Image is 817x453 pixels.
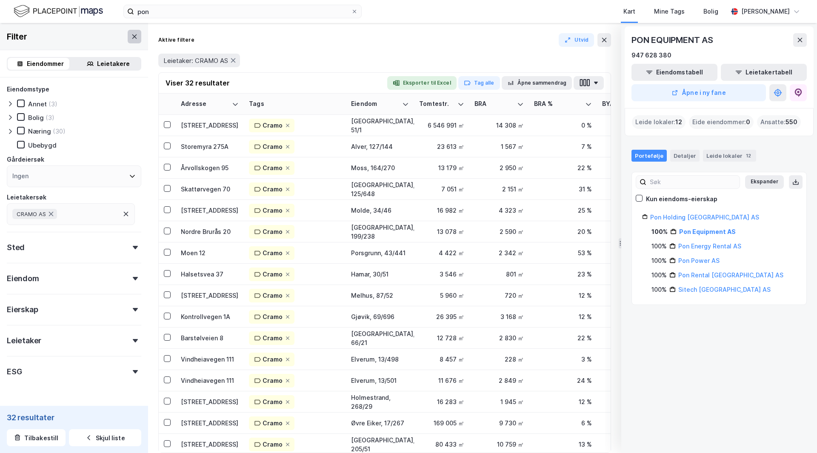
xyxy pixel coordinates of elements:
[49,100,57,108] div: (3)
[474,312,524,321] div: 3 168 ㎡
[474,376,524,385] div: 2 849 ㎡
[351,393,409,411] div: Holmestrand, 268/29
[351,376,409,385] div: Elverum, 13/501
[534,227,592,236] div: 20 %
[134,5,351,18] input: Søk på adresse, matrikkel, gårdeiere, leietakere eller personer
[474,142,524,151] div: 1 567 ㎡
[678,286,771,293] a: Sitech [GEOGRAPHIC_DATA] AS
[678,242,741,250] a: Pon Energy Rental AS
[181,121,239,130] div: [STREET_ADDRESS]
[419,376,464,385] div: 11 676 ㎡
[181,376,239,385] div: Vindheiavegen 111
[7,274,39,284] div: Eiendom
[646,194,717,204] div: Kun eiendoms-eierskap
[263,248,283,258] div: Cramo
[419,333,464,342] div: 12 728 ㎡
[53,127,66,135] div: (30)
[7,336,41,346] div: Leietaker
[28,100,47,108] div: Annet
[263,269,283,279] div: Cramo
[351,206,409,215] div: Molde, 34/46
[351,355,409,364] div: Elverum, 13/498
[181,440,239,449] div: [STREET_ADDRESS]
[474,333,524,342] div: 2 830 ㎡
[534,397,592,406] div: 12 %
[263,291,283,301] div: Cramo
[602,440,651,449] div: 14 214 ㎡
[474,248,524,257] div: 2 342 ㎡
[602,333,651,342] div: 2 974 ㎡
[534,376,592,385] div: 24 %
[534,121,592,130] div: 0 %
[602,397,651,406] div: 2 569 ㎡
[419,270,464,279] div: 3 546 ㎡
[678,257,720,264] a: Pon Power AS
[632,115,686,129] div: Leide lokaler :
[602,270,651,279] div: 1 ㎡
[12,171,29,181] div: Ingen
[458,76,500,90] button: Tag alle
[474,163,524,172] div: 2 950 ㎡
[263,397,283,407] div: Cramo
[534,185,592,194] div: 31 %
[474,121,524,130] div: 14 308 ㎡
[181,142,239,151] div: Storemyra 275A
[534,419,592,427] div: 6 %
[419,227,464,236] div: 13 078 ㎡
[534,312,592,321] div: 12 %
[602,121,651,130] div: 40 513 ㎡
[534,355,592,364] div: 3 %
[263,184,283,194] div: Cramo
[602,100,641,108] div: BYA
[631,50,671,60] div: 947 628 380
[263,142,283,152] div: Cramo
[534,248,592,257] div: 53 %
[263,333,283,343] div: Cramo
[602,312,651,321] div: 2 866 ㎡
[7,429,66,446] button: Tilbakestill
[351,180,409,198] div: [GEOGRAPHIC_DATA], 125/648
[602,227,651,236] div: 2 699 ㎡
[181,397,239,406] div: [STREET_ADDRESS]
[474,206,524,215] div: 4 323 ㎡
[7,305,38,315] div: Eierskap
[741,6,790,17] div: [PERSON_NAME]
[474,397,524,406] div: 1 945 ㎡
[774,412,817,453] iframe: Chat Widget
[419,397,464,406] div: 16 283 ㎡
[689,115,754,129] div: Eide eiendommer :
[17,211,46,217] span: CRAMO AS
[14,4,103,19] img: logo.f888ab2527a4732fd821a326f86c7f29.svg
[602,376,651,385] div: 2 957 ㎡
[263,227,283,237] div: Cramo
[534,100,582,108] div: BRA %
[534,206,592,215] div: 25 %
[602,419,651,427] div: 11 948 ㎡
[28,127,51,135] div: Næring
[181,185,239,194] div: Skattørvegen 70
[419,163,464,172] div: 13 179 ㎡
[474,355,524,364] div: 228 ㎡
[351,270,409,279] div: Hamar, 30/51
[602,248,651,257] div: 1 171 ㎡
[181,419,239,427] div: [STREET_ADDRESS]
[181,312,239,321] div: Kontrollvegen 1A
[602,355,651,364] div: 224 ㎡
[474,185,524,194] div: 2 151 ㎡
[602,142,651,151] div: 1 350 ㎡
[623,6,635,17] div: Kart
[474,227,524,236] div: 2 590 ㎡
[419,206,464,215] div: 16 982 ㎡
[419,419,464,427] div: 169 005 ㎡
[351,248,409,257] div: Porsgrunn, 43/441
[181,248,239,257] div: Moen 12
[419,121,464,130] div: 6 546 991 ㎡
[163,57,228,65] span: Leietaker: CRAMO AS
[351,163,409,172] div: Moss, 164/270
[181,333,239,342] div: Barstølveien 8
[651,227,668,237] div: 100%
[746,117,750,127] span: 0
[46,114,54,122] div: (3)
[419,142,464,151] div: 23 613 ㎡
